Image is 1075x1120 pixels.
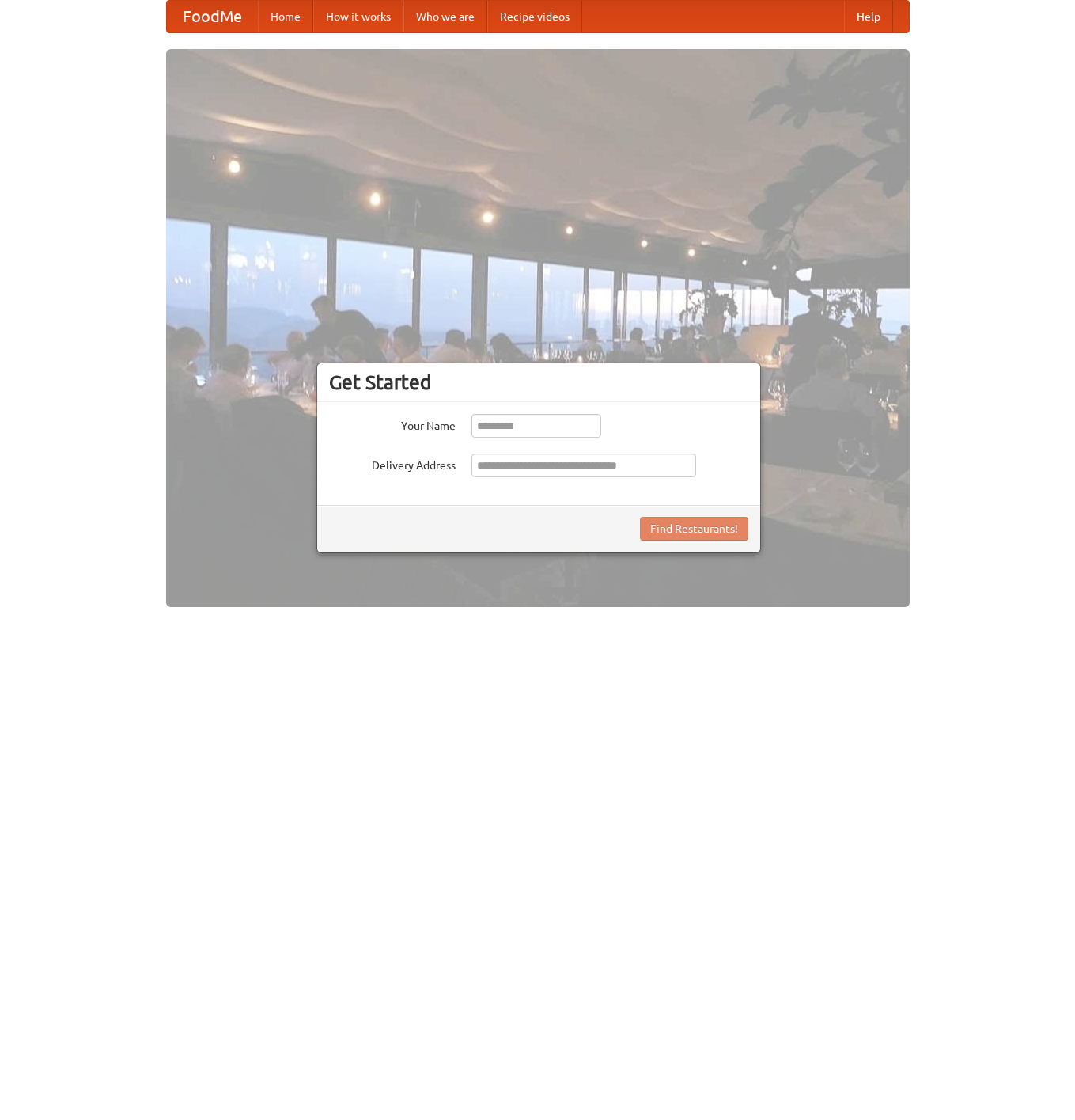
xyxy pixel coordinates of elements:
[640,517,748,541] button: Find Restaurants!
[403,1,487,32] a: Who we are
[167,1,258,32] a: FoodMe
[329,414,456,434] label: Your Name
[313,1,403,32] a: How it works
[329,454,456,473] label: Delivery Address
[487,1,582,32] a: Recipe videos
[329,370,748,394] h3: Get Started
[844,1,893,32] a: Help
[258,1,313,32] a: Home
